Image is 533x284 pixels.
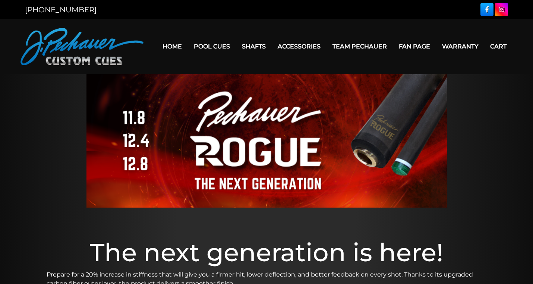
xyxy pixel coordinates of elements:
[484,37,512,56] a: Cart
[327,37,393,56] a: Team Pechauer
[236,37,272,56] a: Shafts
[47,237,486,267] h1: The next generation is here!
[25,5,97,14] a: [PHONE_NUMBER]
[436,37,484,56] a: Warranty
[188,37,236,56] a: Pool Cues
[393,37,436,56] a: Fan Page
[20,28,143,65] img: Pechauer Custom Cues
[272,37,327,56] a: Accessories
[157,37,188,56] a: Home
